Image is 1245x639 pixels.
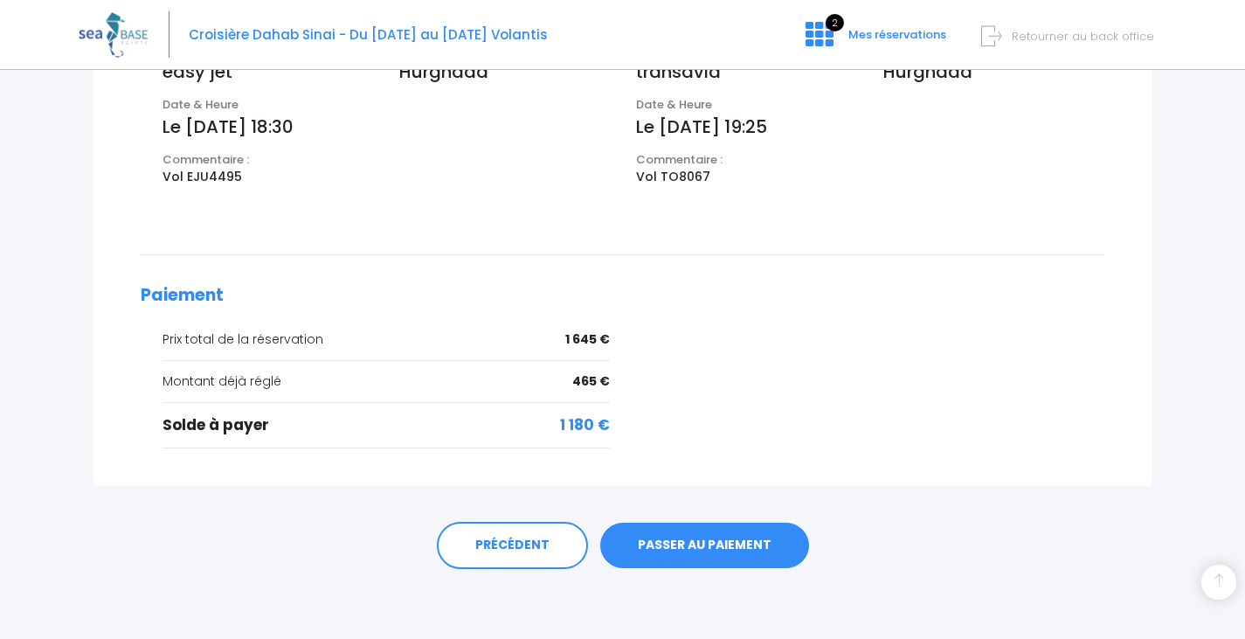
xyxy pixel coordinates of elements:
[636,151,723,168] span: Commentaire :
[572,372,610,391] span: 465 €
[163,372,610,391] div: Montant déjà réglé
[636,114,1105,140] p: Le [DATE] 19:25
[883,59,1104,85] p: Hurghada
[1012,28,1154,45] span: Retourner au back office
[560,414,610,437] span: 1 180 €
[636,168,1105,186] p: Vol TO8067
[565,330,610,349] span: 1 645 €
[141,286,1104,306] h2: Paiement
[826,14,844,31] span: 2
[848,26,946,43] span: Mes réservations
[163,151,249,168] span: Commentaire :
[163,96,239,113] span: Date & Heure
[600,523,809,568] a: PASSER AU PAIEMENT
[988,28,1154,45] a: Retourner au back office
[189,25,548,44] span: Croisière Dahab Sinai - Du [DATE] au [DATE] Volantis
[636,96,712,113] span: Date & Heure
[163,114,610,140] p: Le [DATE] 18:30
[792,32,957,49] a: 2 Mes réservations
[163,59,373,85] p: easy jet
[163,330,610,349] div: Prix total de la réservation
[437,522,588,569] a: PRÉCÉDENT
[163,414,610,437] div: Solde à payer
[399,59,610,85] p: Hurghada
[636,59,857,85] p: transavia
[163,168,610,186] p: Vol EJU4495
